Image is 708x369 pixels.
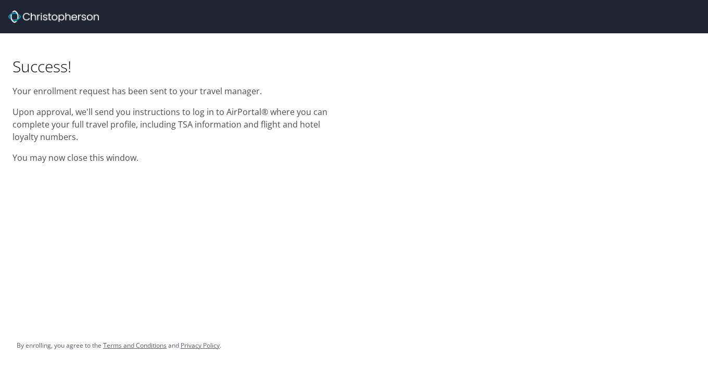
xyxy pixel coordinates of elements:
[181,341,220,350] a: Privacy Policy
[103,341,167,350] a: Terms and Conditions
[12,85,342,97] p: Your enrollment request has been sent to your travel manager.
[12,56,342,77] h1: Success!
[8,10,99,23] img: cbt logo
[17,333,221,359] div: By enrolling, you agree to the and .
[12,106,342,143] p: Upon approval, we'll send you instructions to log in to AirPortal® where you can complete your fu...
[12,151,342,164] p: You may now close this window.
